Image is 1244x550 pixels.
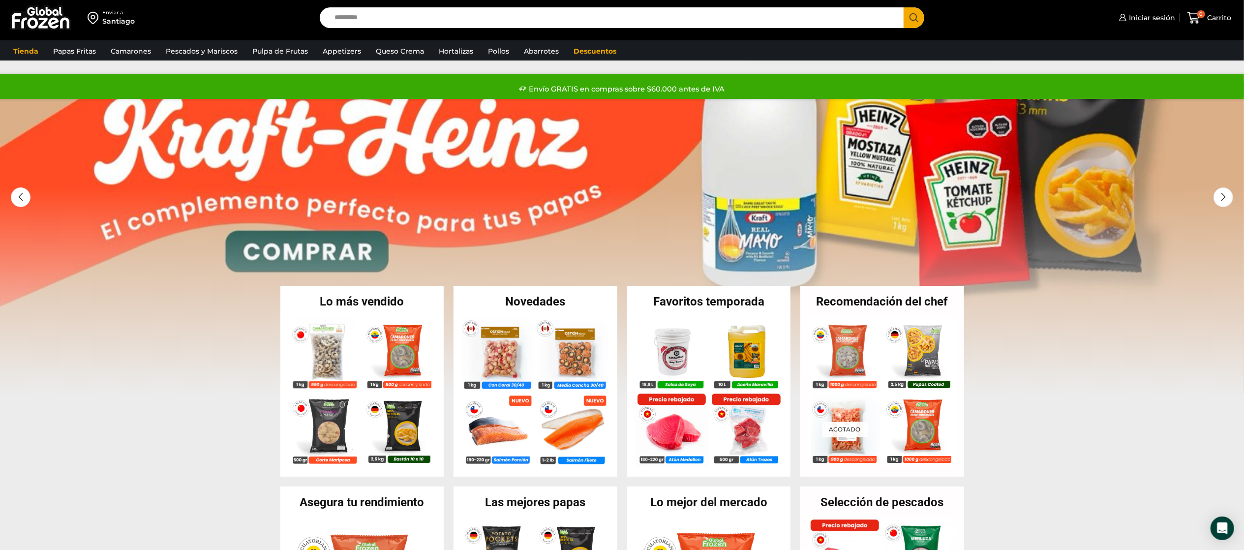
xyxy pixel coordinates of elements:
a: Camarones [106,42,156,61]
button: Search button [904,7,924,28]
span: Iniciar sesión [1126,13,1175,23]
img: address-field-icon.svg [88,9,102,26]
div: Previous slide [11,187,30,207]
a: 0 Carrito [1185,6,1234,30]
h2: Lo mejor del mercado [627,496,791,508]
span: Carrito [1205,13,1232,23]
a: Pescados y Mariscos [161,42,243,61]
div: Next slide [1214,187,1233,207]
h2: Novedades [454,296,617,307]
a: Pollos [483,42,514,61]
a: Appetizers [318,42,366,61]
div: Santiago [102,16,135,26]
h2: Favoritos temporada [627,296,791,307]
a: Hortalizas [434,42,478,61]
p: Agotado [822,422,868,437]
h2: Las mejores papas [454,496,617,508]
a: Queso Crema [371,42,429,61]
h2: Recomendación del chef [800,296,964,307]
h2: Asegura tu rendimiento [280,496,444,508]
a: Iniciar sesión [1117,8,1175,28]
h2: Lo más vendido [280,296,444,307]
div: Enviar a [102,9,135,16]
h2: Selección de pescados [800,496,964,508]
a: Descuentos [569,42,621,61]
span: 0 [1197,10,1205,18]
a: Abarrotes [519,42,564,61]
div: Open Intercom Messenger [1211,517,1234,540]
a: Tienda [8,42,43,61]
a: Papas Fritas [48,42,101,61]
a: Pulpa de Frutas [247,42,313,61]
